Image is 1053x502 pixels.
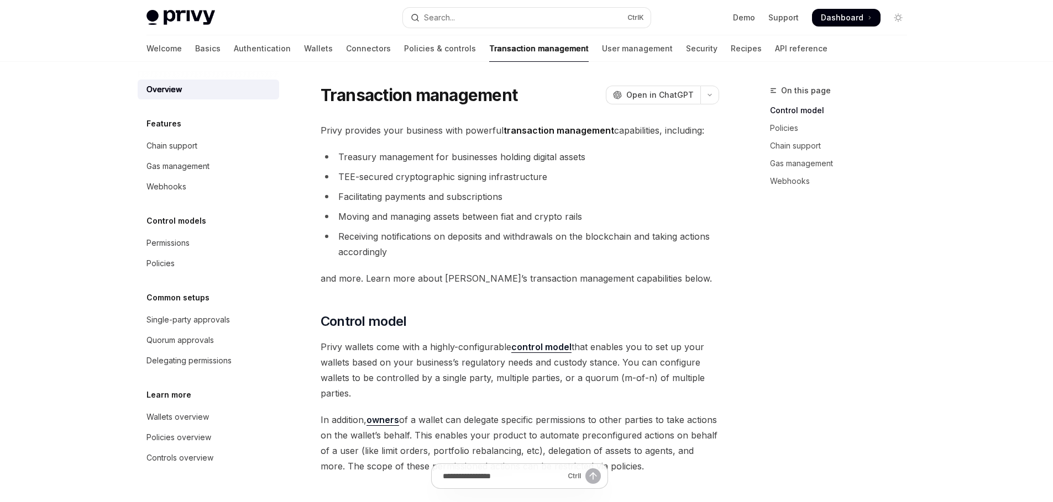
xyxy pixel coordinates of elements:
a: owners [366,414,399,426]
h5: Features [146,117,181,130]
div: Delegating permissions [146,354,232,367]
a: Support [768,12,799,23]
h5: Common setups [146,291,209,304]
a: Overview [138,80,279,99]
button: Toggle dark mode [889,9,907,27]
a: Authentication [234,35,291,62]
li: Moving and managing assets between fiat and crypto rails [321,209,719,224]
a: Policies [770,119,916,137]
a: Gas management [138,156,279,176]
a: Wallets [304,35,333,62]
div: Chain support [146,139,197,152]
li: Receiving notifications on deposits and withdrawals on the blockchain and taking actions accordingly [321,229,719,260]
div: Overview [146,83,182,96]
a: Recipes [731,35,762,62]
div: Controls overview [146,451,213,464]
a: Welcome [146,35,182,62]
span: Privy wallets come with a highly-configurable that enables you to set up your wallets based on yo... [321,339,719,401]
strong: transaction management [504,125,614,136]
a: Wallets overview [138,407,279,427]
a: API reference [775,35,827,62]
a: Policies & controls [404,35,476,62]
h5: Learn more [146,388,191,401]
div: Search... [424,11,455,24]
input: Ask a question... [443,464,563,488]
span: On this page [781,84,831,97]
a: Chain support [770,137,916,155]
button: Open in ChatGPT [606,86,700,104]
div: Policies [146,257,175,270]
div: Permissions [146,236,190,250]
li: TEE-secured cryptographic signing infrastructure [321,169,719,184]
h1: Transaction management [321,85,518,105]
span: Dashboard [821,12,863,23]
a: Connectors [346,35,391,62]
a: Permissions [138,233,279,253]
div: Wallets overview [146,410,209,424]
span: Control model [321,313,407,330]
a: Control model [770,102,916,119]
span: and more. Learn more about [PERSON_NAME]’s transaction management capabilities below. [321,271,719,286]
img: light logo [146,10,215,25]
a: control model [511,341,572,353]
a: Dashboard [812,9,881,27]
a: Transaction management [489,35,589,62]
a: Quorum approvals [138,330,279,350]
a: Gas management [770,155,916,172]
button: Send message [585,468,601,484]
span: In addition, of a wallet can delegate specific permissions to other parties to take actions on th... [321,412,719,474]
div: Quorum approvals [146,334,214,347]
a: Chain support [138,136,279,156]
a: Controls overview [138,448,279,468]
span: Privy provides your business with powerful capabilities, including: [321,123,719,138]
a: Webhooks [770,172,916,190]
div: Policies overview [146,431,211,444]
div: Webhooks [146,180,186,193]
a: Security [686,35,717,62]
a: Webhooks [138,177,279,197]
a: User management [602,35,673,62]
a: Delegating permissions [138,351,279,371]
a: Basics [195,35,221,62]
span: Ctrl K [627,13,644,22]
li: Treasury management for businesses holding digital assets [321,149,719,165]
div: Gas management [146,160,209,173]
a: Demo [733,12,755,23]
a: Policies [138,253,279,273]
h5: Control models [146,214,206,228]
span: Open in ChatGPT [626,89,694,101]
button: Open search [403,8,651,28]
a: Policies overview [138,427,279,447]
li: Facilitating payments and subscriptions [321,189,719,204]
div: Single-party approvals [146,313,230,326]
a: Single-party approvals [138,310,279,330]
